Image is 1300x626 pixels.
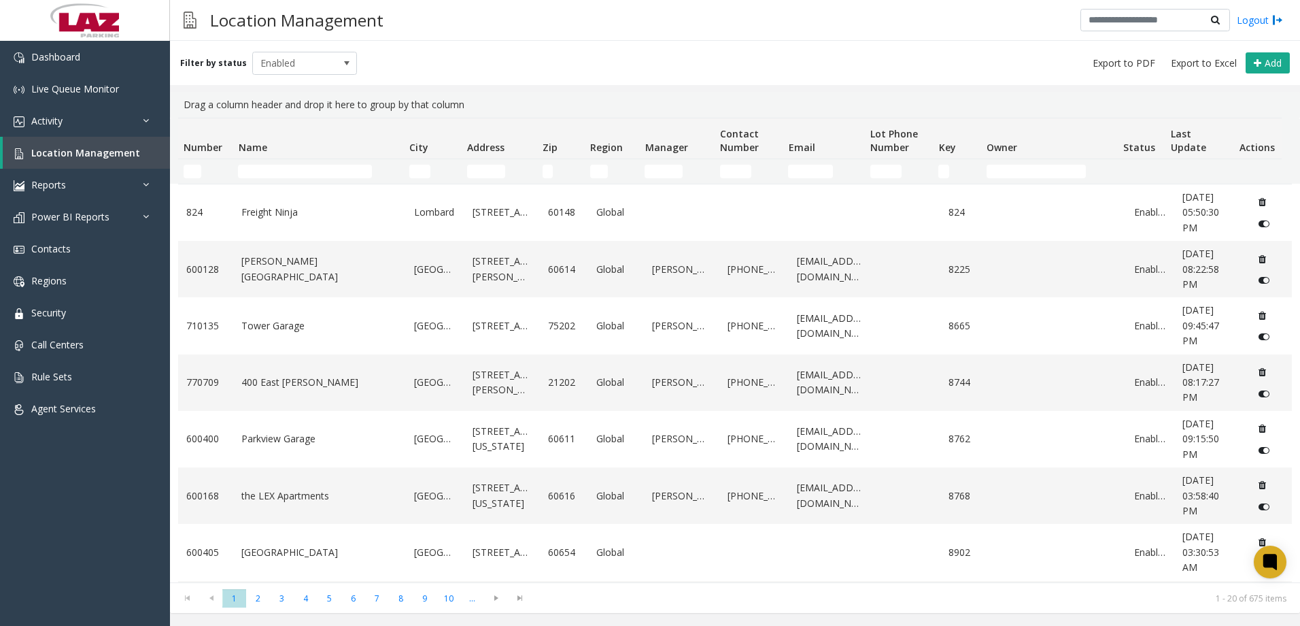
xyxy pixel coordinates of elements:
[31,274,67,287] span: Regions
[1252,439,1277,461] button: Disable
[473,254,532,284] a: [STREET_ADDRESS][PERSON_NAME]
[596,375,635,390] a: Global
[473,424,532,455] a: [STREET_ADDRESS][US_STATE]
[1252,361,1273,383] button: Delete
[414,545,456,560] a: [GEOGRAPHIC_DATA]
[14,52,24,63] img: 'icon'
[1182,303,1219,347] span: [DATE] 09:45:47 PM
[460,589,484,608] span: Page 11
[537,159,585,184] td: Zip Filter
[1182,191,1219,234] span: [DATE] 05:50:30 PM
[170,118,1300,582] div: Data table
[409,165,430,178] input: City Filter
[389,589,413,608] span: Page 8
[413,589,437,608] span: Page 9
[1182,473,1235,518] a: [DATE] 03:58:40 PM
[981,159,1118,184] td: Owner Filter
[590,165,608,178] input: Region Filter
[728,262,780,277] a: [PHONE_NUMBER]
[14,212,24,223] img: 'icon'
[241,375,398,390] a: 400 East [PERSON_NAME]
[1237,13,1283,27] a: Logout
[1182,361,1219,404] span: [DATE] 08:17:27 PM
[548,262,580,277] a: 60614
[31,178,66,191] span: Reports
[720,165,751,178] input: Contact Number Filter
[1134,262,1166,277] a: Enabled
[596,318,635,333] a: Global
[1134,318,1166,333] a: Enabled
[14,84,24,95] img: 'icon'
[238,165,372,178] input: Name Filter
[414,262,456,277] a: [GEOGRAPHIC_DATA]
[1252,269,1277,291] button: Disable
[511,593,529,604] span: Go to the last page
[596,545,635,560] a: Global
[1118,159,1165,184] td: Status Filter
[508,589,532,608] span: Go to the last page
[548,375,580,390] a: 21202
[1182,247,1219,291] span: [DATE] 08:22:58 PM
[14,244,24,255] img: 'icon'
[788,165,833,178] input: Email Filter
[1171,56,1237,70] span: Export to Excel
[487,593,505,604] span: Go to the next page
[1134,205,1166,220] a: Enabled
[652,262,712,277] a: [PERSON_NAME]
[180,57,247,69] label: Filter by status
[1252,305,1273,327] button: Delete
[186,545,225,560] a: 600405
[1093,56,1155,70] span: Export to PDF
[414,375,456,390] a: [GEOGRAPHIC_DATA]
[31,114,63,127] span: Activity
[184,165,201,178] input: Number Filter
[645,165,683,178] input: Manager Filter
[233,159,403,184] td: Name Filter
[31,306,66,319] span: Security
[652,375,712,390] a: [PERSON_NAME]
[31,82,119,95] span: Live Queue Monitor
[1182,303,1235,348] a: [DATE] 09:45:47 PM
[467,141,504,154] span: Address
[1118,118,1165,159] th: Status
[1165,54,1242,73] button: Export to Excel
[948,431,980,446] a: 8762
[1087,54,1161,73] button: Export to PDF
[14,372,24,383] img: 'icon'
[484,589,508,608] span: Go to the next page
[31,50,80,63] span: Dashboard
[241,254,398,284] a: [PERSON_NAME][GEOGRAPHIC_DATA]
[728,318,780,333] a: [PHONE_NUMBER]
[241,489,398,504] a: the LEX Apartments
[948,318,980,333] a: 8665
[797,424,863,455] a: [EMAIL_ADDRESS][DOMAIN_NAME]
[14,148,24,159] img: 'icon'
[652,431,712,446] a: [PERSON_NAME]
[1234,159,1282,184] td: Actions Filter
[31,210,109,223] span: Power BI Reports
[865,159,933,184] td: Lot Phone Number Filter
[1182,246,1235,292] a: [DATE] 08:22:58 PM
[365,589,389,608] span: Page 7
[473,318,532,333] a: [STREET_ADDRESS]
[186,318,225,333] a: 710135
[31,338,84,351] span: Call Centers
[870,127,918,154] span: Lot Phone Number
[548,318,580,333] a: 75202
[184,3,196,37] img: pageIcon
[1252,531,1273,553] button: Delete
[186,489,225,504] a: 600168
[728,431,780,446] a: [PHONE_NUMBER]
[178,92,1292,118] div: Drag a column header and drop it here to group by that column
[596,489,635,504] a: Global
[473,367,532,398] a: [STREET_ADDRESS][PERSON_NAME]
[203,3,390,37] h3: Location Management
[939,141,956,154] span: Key
[596,262,635,277] a: Global
[548,431,580,446] a: 60611
[948,545,980,560] a: 8902
[1252,382,1277,404] button: Disable
[1272,13,1283,27] img: logout
[948,489,980,504] a: 8768
[414,431,456,446] a: [GEOGRAPHIC_DATA]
